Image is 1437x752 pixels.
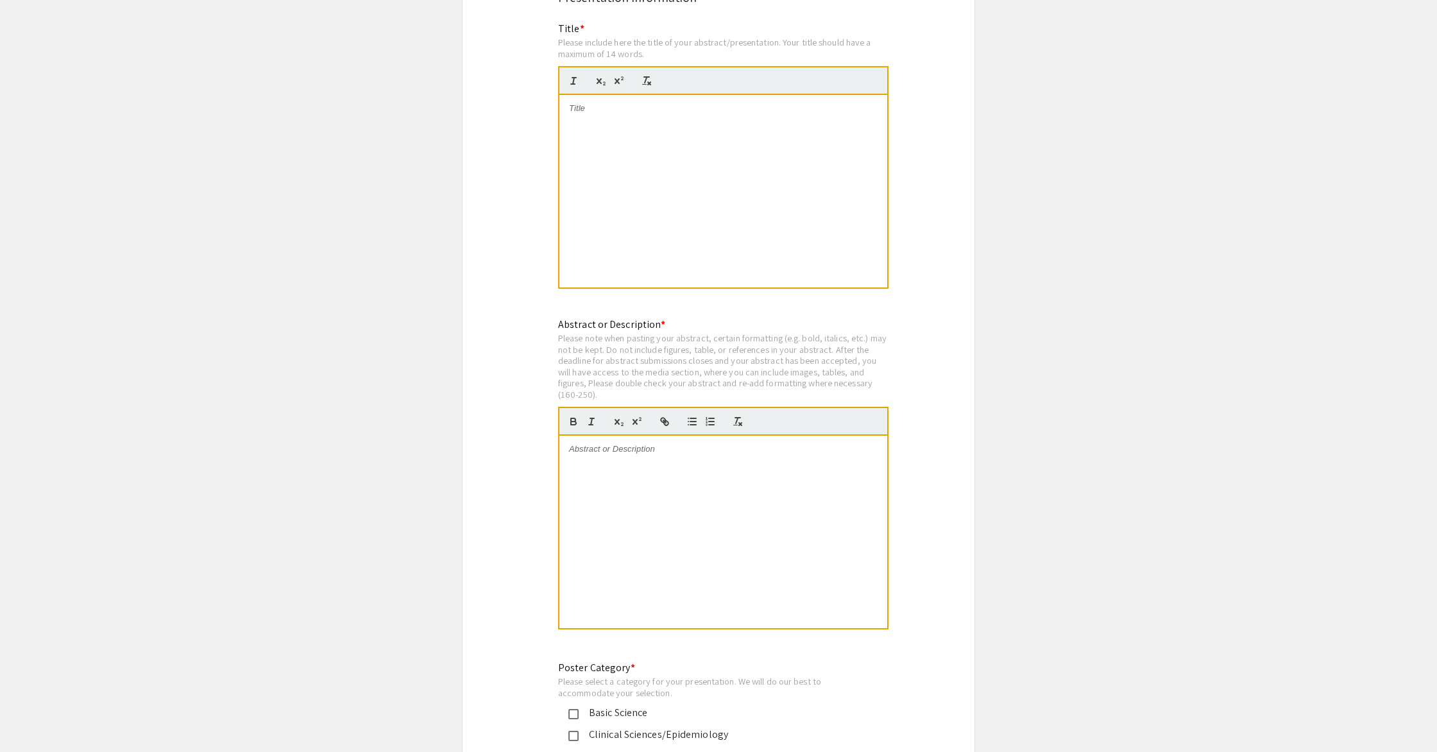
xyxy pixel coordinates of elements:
[558,661,635,674] mat-label: Poster Category
[558,22,584,35] mat-label: Title
[558,332,889,400] div: Please note when pasting your abstract, certain formatting (e.g. bold, italics, etc.) may not be ...
[558,318,665,331] mat-label: Abstract or Description
[10,694,55,742] iframe: Chat
[558,37,889,59] div: Please include here the title of your abstract/presentation. Your title should have a maximum of ...
[579,727,848,742] div: Clinical Sciences/Epidemiology
[558,676,858,698] div: Please select a category for your presentation. We will do our best to accommodate your selection.
[579,705,848,721] div: Basic Science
